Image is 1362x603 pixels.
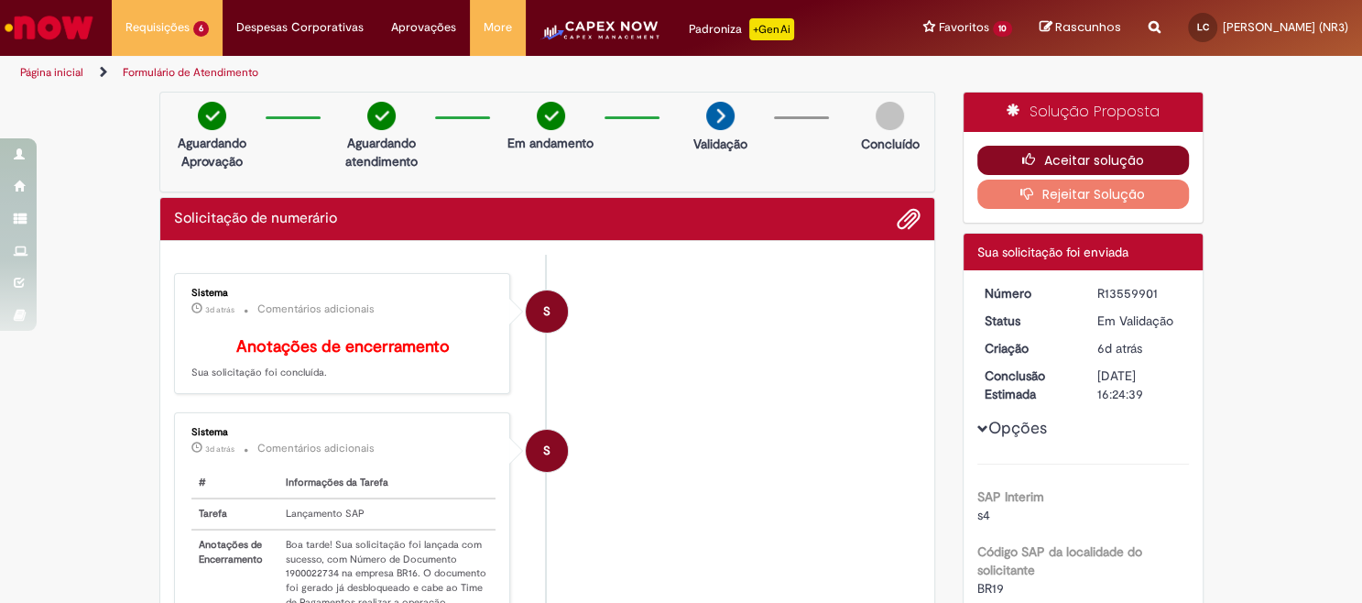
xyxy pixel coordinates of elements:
button: Adicionar anexos [897,207,921,231]
img: check-circle-green.png [198,102,226,130]
span: 3d atrás [205,444,234,455]
th: Informações da Tarefa [278,468,496,499]
h2: Solicitação de numerário Histórico de tíquete [174,211,337,227]
b: SAP Interim [977,488,1044,505]
small: Comentários adicionais [257,301,375,317]
div: 23/09/2025 15:41:29 [1097,339,1182,357]
span: LC [1197,21,1209,33]
ul: Trilhas de página [14,56,894,90]
span: Favoritos [939,18,989,37]
img: CapexLogo5.png [539,18,661,55]
dt: Conclusão Estimada [971,367,1084,403]
a: Formulário de Atendimento [123,65,258,80]
img: arrow-next.png [706,102,735,130]
button: Rejeitar Solução [977,180,1189,209]
p: Validação [693,135,747,153]
div: Sistema [191,288,496,299]
span: Despesas Corporativas [236,18,364,37]
span: Requisições [125,18,190,37]
time: 23/09/2025 15:41:29 [1097,340,1142,356]
p: Sua solicitação foi concluída. [191,338,496,380]
div: [DATE] 16:24:39 [1097,367,1182,403]
small: Comentários adicionais [257,441,375,456]
span: More [484,18,512,37]
b: Código SAP da localidade do solicitante [977,543,1142,578]
b: Anotações de encerramento [236,336,450,357]
div: Em Validação [1097,312,1182,330]
a: Rascunhos [1040,19,1121,37]
p: +GenAi [749,18,794,40]
th: # [191,468,278,499]
img: img-circle-grey.png [876,102,904,130]
span: 3d atrás [205,304,234,315]
span: 6 [193,21,209,37]
p: Aguardando Aprovação [168,134,256,170]
time: 26/09/2025 15:48:27 [205,304,234,315]
span: s4 [977,507,990,523]
div: R13559901 [1097,284,1182,302]
img: check-circle-green.png [367,102,396,130]
span: S [543,290,550,334]
span: Sua solicitação foi enviada [977,244,1128,260]
div: Padroniza [689,18,794,40]
span: [PERSON_NAME] (NR3) [1223,19,1348,35]
p: Em andamento [507,134,594,152]
img: check-circle-green.png [537,102,565,130]
span: Rascunhos [1055,18,1121,36]
div: Sistema [191,427,496,438]
span: BR19 [977,580,1004,597]
p: Aguardando atendimento [337,134,426,170]
div: Solução Proposta [964,93,1203,132]
a: Página inicial [20,65,83,80]
div: System [526,430,568,472]
time: 26/09/2025 15:48:25 [205,444,234,455]
button: Aceitar solução [977,146,1189,175]
img: ServiceNow [2,9,96,46]
span: 10 [993,21,1012,37]
td: Lançamento SAP [278,499,496,530]
p: Concluído [860,135,919,153]
dt: Número [971,284,1084,302]
dt: Criação [971,339,1084,357]
span: 6d atrás [1097,340,1142,356]
dt: Status [971,312,1084,330]
th: Tarefa [191,499,278,530]
span: S [543,429,550,473]
span: Aprovações [391,18,456,37]
div: System [526,291,568,333]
